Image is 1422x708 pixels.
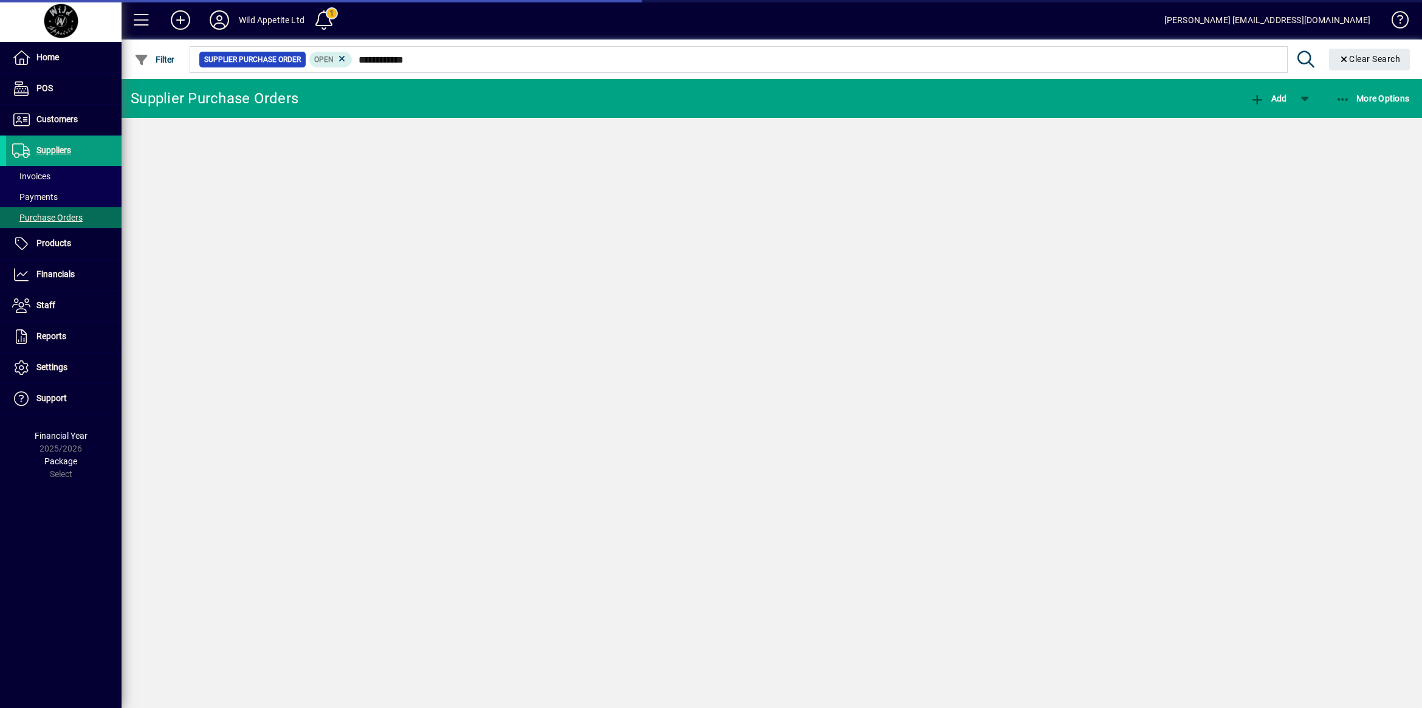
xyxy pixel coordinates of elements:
[131,49,178,70] button: Filter
[6,259,122,290] a: Financials
[1382,2,1407,42] a: Knowledge Base
[1336,94,1410,103] span: More Options
[204,53,301,66] span: Supplier Purchase Order
[309,52,352,67] mat-chip: Completion Status: Open
[36,83,53,93] span: POS
[6,105,122,135] a: Customers
[134,55,175,64] span: Filter
[36,114,78,124] span: Customers
[36,300,55,310] span: Staff
[6,187,122,207] a: Payments
[36,393,67,403] span: Support
[6,290,122,321] a: Staff
[36,145,71,155] span: Suppliers
[1247,88,1290,109] button: Add
[6,352,122,383] a: Settings
[131,89,298,108] div: Supplier Purchase Orders
[36,269,75,279] span: Financials
[35,431,88,441] span: Financial Year
[200,9,239,31] button: Profile
[161,9,200,31] button: Add
[6,207,122,228] a: Purchase Orders
[1329,49,1410,70] button: Clear
[314,55,334,64] span: Open
[1339,54,1401,64] span: Clear Search
[12,192,58,202] span: Payments
[6,166,122,187] a: Invoices
[6,43,122,73] a: Home
[36,362,67,372] span: Settings
[36,238,71,248] span: Products
[12,171,50,181] span: Invoices
[12,213,83,222] span: Purchase Orders
[1164,10,1370,30] div: [PERSON_NAME] [EMAIL_ADDRESS][DOMAIN_NAME]
[6,383,122,414] a: Support
[1333,88,1413,109] button: More Options
[36,52,59,62] span: Home
[1250,94,1286,103] span: Add
[6,74,122,104] a: POS
[44,456,77,466] span: Package
[6,229,122,259] a: Products
[239,10,304,30] div: Wild Appetite Ltd
[6,321,122,352] a: Reports
[36,331,66,341] span: Reports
